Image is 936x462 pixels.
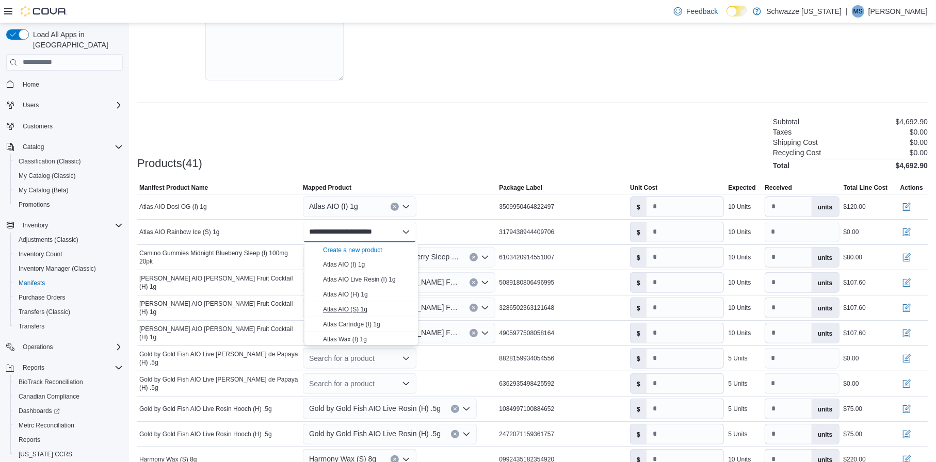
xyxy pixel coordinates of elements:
[10,276,127,290] button: Manifests
[19,78,123,91] span: Home
[10,418,127,433] button: Metrc Reconciliation
[14,306,123,318] span: Transfers (Classic)
[499,329,555,337] span: 4905977508058164
[19,378,83,386] span: BioTrack Reconciliation
[139,274,299,291] span: [PERSON_NAME] AIO [PERSON_NAME] Fruit Cocktail (H) 1g
[14,199,123,211] span: Promotions
[19,421,74,430] span: Metrc Reconciliation
[19,341,57,353] button: Operations
[868,5,928,18] p: [PERSON_NAME]
[323,261,365,268] span: Atlas AIO (I) 1g
[23,143,44,151] span: Catalog
[139,430,272,438] span: Gold by Gold Fish AIO Live Rosin Hooch (H) .5g
[14,155,123,168] span: Classification (Classic)
[631,349,647,368] label: $
[462,405,471,413] button: Open list of options
[19,279,45,287] span: Manifests
[323,306,367,313] span: Atlas AIO (S) 1g
[499,253,555,261] span: 6103420914551007
[19,250,62,258] span: Inventory Count
[10,183,127,197] button: My Catalog (Beta)
[139,300,299,316] span: [PERSON_NAME] AIO [PERSON_NAME] Fruit Cocktail (H) 1g
[14,405,64,417] a: Dashboards
[19,141,123,153] span: Catalog
[14,320,49,333] a: Transfers
[481,304,489,312] button: Open list of options
[14,234,123,246] span: Adjustments (Classic)
[2,218,127,233] button: Inventory
[728,253,751,261] div: 10 Units
[910,148,928,157] p: $0.00
[304,242,418,257] button: Create a new product
[812,399,839,419] label: units
[14,434,123,446] span: Reports
[630,184,657,192] span: Unit Cost
[323,291,368,298] span: Atlas AIO (H) 1g
[139,350,299,367] span: Gold by Gold Fish AIO Live [PERSON_NAME] de Papaya (H) .5g
[470,329,478,337] button: Clear input
[14,184,73,196] a: My Catalog (Beta)
[2,119,127,134] button: Customers
[402,203,410,211] button: Open list of options
[499,304,555,312] span: 3286502363121648
[844,329,866,337] div: $107.60
[10,447,127,461] button: [US_STATE] CCRS
[10,389,127,404] button: Canadian Compliance
[309,427,441,440] span: Gold by Gold Fish AIO Live Rosin (H) .5g
[481,278,489,287] button: Open list of options
[10,154,127,169] button: Classification (Classic)
[14,262,123,275] span: Inventory Manager (Classic)
[304,302,418,317] button: Atlas AIO (S) 1g
[10,290,127,305] button: Purchase Orders
[139,325,299,341] span: [PERSON_NAME] AIO [PERSON_NAME] Fruit Cocktail (H) 1g
[2,98,127,112] button: Users
[812,298,839,318] label: units
[19,236,78,244] span: Adjustments (Classic)
[304,332,418,347] button: Atlas Wax (I) 1g
[631,298,647,318] label: $
[499,203,555,211] span: 3509950464822497
[499,405,555,413] span: 1084997100884652
[462,430,471,438] button: Open list of options
[29,29,123,50] span: Load All Apps in [GEOGRAPHIC_DATA]
[900,184,923,192] span: Actions
[23,122,53,130] span: Customers
[23,80,39,89] span: Home
[14,405,123,417] span: Dashboards
[323,336,367,343] span: Atlas Wax (I) 1g
[14,419,78,432] a: Metrc Reconciliation
[812,424,839,444] label: units
[14,320,123,333] span: Transfers
[139,405,272,413] span: Gold by Gold Fish AIO Live Rosin Hooch (H) .5g
[19,392,79,401] span: Canadian Compliance
[670,1,722,22] a: Feedback
[19,78,43,91] a: Home
[19,120,123,133] span: Customers
[10,375,127,389] button: BioTrack Reconciliation
[19,219,52,232] button: Inventory
[728,184,755,192] span: Expected
[844,304,866,312] div: $107.60
[10,261,127,276] button: Inventory Manager (Classic)
[14,155,85,168] a: Classification (Classic)
[728,405,747,413] div: 5 Units
[10,247,127,261] button: Inventory Count
[309,200,358,212] span: Atlas AIO (I) 1g
[19,120,57,133] a: Customers
[728,430,747,438] div: 5 Units
[10,197,127,212] button: Promotions
[19,201,50,209] span: Promotions
[631,197,647,217] label: $
[812,247,839,267] label: units
[14,448,76,460] a: [US_STATE] CCRS
[10,319,127,334] button: Transfers
[139,203,207,211] span: Atlas AIO Dosi OG (I) 1g
[451,405,459,413] button: Clear input
[323,246,382,254] div: Create a new product
[10,404,127,418] a: Dashboards
[14,170,123,182] span: My Catalog (Classic)
[19,265,96,273] span: Inventory Manager (Classic)
[139,184,208,192] span: Manifest Product Name
[304,317,418,332] button: Atlas Cartridge (I) 1g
